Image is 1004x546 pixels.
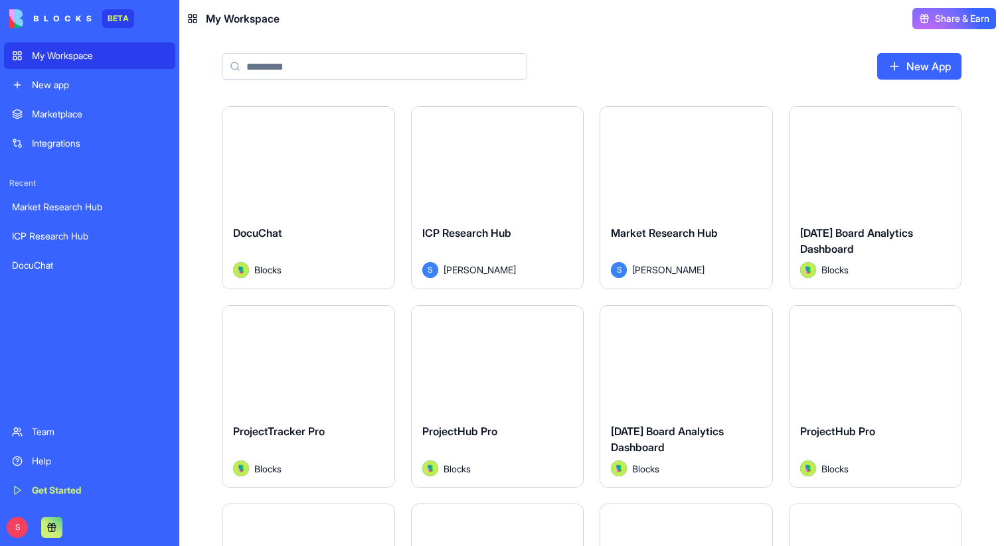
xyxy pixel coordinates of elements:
[32,107,167,121] div: Marketplace
[411,106,584,289] a: ICP Research HubS[PERSON_NAME]
[4,42,175,69] a: My Workspace
[102,9,134,28] div: BETA
[12,230,167,243] div: ICP Research Hub
[611,425,724,454] span: [DATE] Board Analytics Dashboard
[12,200,167,214] div: Market Research Hub
[254,263,282,277] span: Blocks
[4,101,175,127] a: Marketplace
[789,305,962,488] a: ProjectHub ProAvatarBlocks
[611,460,627,476] img: Avatar
[935,12,989,25] span: Share & Earn
[422,226,511,239] span: ICP Research Hub
[611,262,627,278] span: S
[254,462,282,476] span: Blocks
[800,460,816,476] img: Avatar
[4,448,175,474] a: Help
[32,484,167,497] div: Get Started
[4,223,175,249] a: ICP Research Hub
[4,419,175,445] a: Team
[32,454,167,468] div: Help
[422,425,497,438] span: ProjectHub Pro
[912,8,996,29] button: Share & Earn
[632,462,659,476] span: Blocks
[222,305,395,488] a: ProjectTracker ProAvatarBlocks
[877,53,962,80] a: New App
[444,263,516,277] span: [PERSON_NAME]
[4,130,175,157] a: Integrations
[4,72,175,98] a: New app
[32,425,167,439] div: Team
[4,477,175,504] a: Get Started
[233,262,249,278] img: Avatar
[800,262,816,278] img: Avatar
[411,305,584,488] a: ProjectHub ProAvatarBlocks
[422,460,438,476] img: Avatar
[206,11,280,27] span: My Workspace
[600,106,773,289] a: Market Research HubS[PERSON_NAME]
[12,259,167,272] div: DocuChat
[422,262,438,278] span: S
[4,194,175,220] a: Market Research Hub
[4,178,175,188] span: Recent
[600,305,773,488] a: [DATE] Board Analytics DashboardAvatarBlocks
[611,226,718,239] span: Market Research Hub
[4,252,175,279] a: DocuChat
[32,137,167,150] div: Integrations
[222,106,395,289] a: DocuChatAvatarBlocks
[632,263,705,277] span: [PERSON_NAME]
[444,462,471,476] span: Blocks
[800,226,913,255] span: [DATE] Board Analytics Dashboard
[7,517,28,538] span: S
[32,49,167,62] div: My Workspace
[9,9,92,28] img: logo
[233,226,282,239] span: DocuChat
[821,462,849,476] span: Blocks
[821,263,849,277] span: Blocks
[233,460,249,476] img: Avatar
[9,9,134,28] a: BETA
[789,106,962,289] a: [DATE] Board Analytics DashboardAvatarBlocks
[800,425,875,438] span: ProjectHub Pro
[233,425,325,438] span: ProjectTracker Pro
[32,78,167,92] div: New app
